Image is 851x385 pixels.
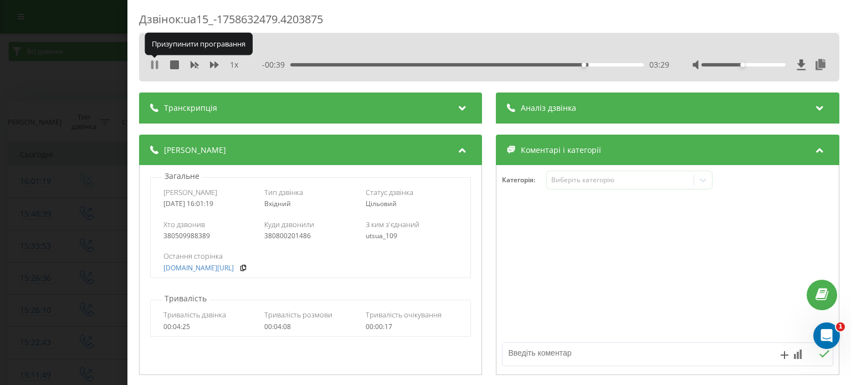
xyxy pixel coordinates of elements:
span: Цільовий [366,199,397,208]
div: Accessibility label [741,63,745,67]
span: 1 [836,322,845,331]
span: 1 x [230,59,238,70]
div: 00:04:08 [265,323,357,331]
p: Загальне [162,171,202,182]
div: 00:04:25 [163,323,256,331]
span: Куди дзвонили [265,219,315,229]
span: Тривалість очікування [366,310,442,320]
span: Хто дзвонив [163,219,205,229]
span: 03:29 [649,59,669,70]
h4: Категорія : [503,176,547,184]
div: 380509988389 [163,232,256,240]
span: Транскрипція [164,102,217,114]
span: З ким з'єднаний [366,219,419,229]
span: - 00:39 [263,59,291,70]
div: utsua_109 [366,232,458,240]
p: Тривалість [162,293,209,304]
span: Аналіз дзвінка [521,102,577,114]
div: 00:00:17 [366,323,458,331]
div: 380800201486 [265,232,357,240]
div: Призупинити програвання [145,33,253,55]
iframe: Intercom live chat [813,322,840,349]
div: [DATE] 16:01:19 [163,200,256,208]
a: [DOMAIN_NAME][URL] [163,264,234,272]
span: Тривалість дзвінка [163,310,226,320]
span: Коментарі і категорії [521,145,602,156]
span: [PERSON_NAME] [164,145,226,156]
span: Остання сторінка [163,251,223,261]
div: Виберіть категорію [551,176,690,184]
div: Дзвінок : ua15_-1758632479.4203875 [139,12,839,33]
span: Тривалість розмови [265,310,333,320]
span: [PERSON_NAME] [163,187,217,197]
span: Вхідний [265,199,291,208]
span: Статус дзвінка [366,187,413,197]
div: Accessibility label [582,63,587,67]
span: Тип дзвінка [265,187,304,197]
